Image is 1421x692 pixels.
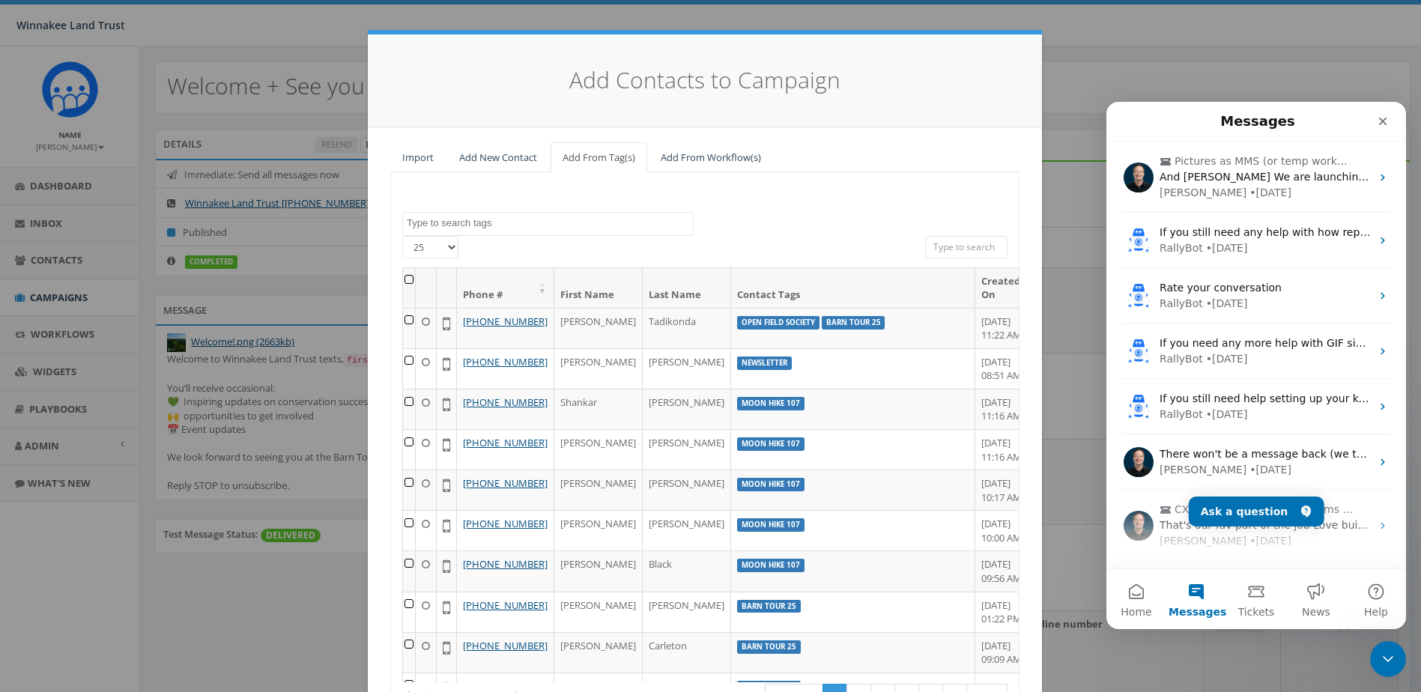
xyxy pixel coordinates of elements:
[143,83,185,99] div: • [DATE]
[53,305,97,321] div: RallyBot
[53,360,140,376] div: [PERSON_NAME]
[643,308,731,348] td: Tadikonda
[53,194,97,210] div: RallyBot
[143,360,185,376] div: • [DATE]
[554,592,643,632] td: [PERSON_NAME]
[554,268,643,308] th: First Name
[82,395,218,425] button: Ask a question
[1106,102,1406,629] iframe: Intercom live chat
[649,142,773,173] a: Add From Workflow(s)
[240,467,300,527] button: Help
[17,409,47,439] img: Profile image for James
[554,470,643,510] td: [PERSON_NAME]
[17,179,47,209] img: Profile image for RallyBot
[53,249,97,265] div: RallyBot
[390,64,1019,97] h4: Add Contacts to Campaign
[975,470,1040,510] td: [DATE] 10:17 AM
[925,236,1008,258] input: Type to search
[463,557,548,571] a: [PHONE_NUMBER]
[463,395,548,409] a: [PHONE_NUMBER]
[100,249,142,265] div: • [DATE]
[53,83,140,99] div: [PERSON_NAME]
[737,397,805,410] label: Moon Hike 107
[53,235,976,247] span: If you need any more help with GIF sizes or anything else, I'm here for you! Would you like to sh...
[457,268,554,308] th: Phone #: activate to sort column ascending
[643,348,731,389] td: [PERSON_NAME]
[196,505,224,515] span: News
[100,194,142,210] div: • [DATE]
[390,142,446,173] a: Import
[737,356,792,370] label: Newsletter
[822,316,885,330] label: Barn Tour 25
[975,348,1040,389] td: [DATE] 08:51 AM
[100,139,142,154] div: • [DATE]
[643,389,731,429] td: [PERSON_NAME]
[975,592,1040,632] td: [DATE] 01:22 PM
[643,632,731,673] td: Carleton
[17,345,47,375] img: Profile image for James
[17,124,47,154] img: Profile image for RallyBot
[554,348,643,389] td: [PERSON_NAME]
[53,139,97,154] div: RallyBot
[447,142,549,173] a: Add New Contact
[554,429,643,470] td: [PERSON_NAME]
[407,216,693,230] textarea: Search
[737,316,819,330] label: Open Field Society
[258,505,282,515] span: Help
[17,234,47,264] img: Profile image for RallyBot
[643,470,731,510] td: [PERSON_NAME]
[643,550,731,591] td: Black
[53,69,1316,81] span: And [PERSON_NAME] We are launching this soon… I’m wondering if a photo contest wouldn’t be a grea...
[554,389,643,429] td: Shankar
[554,510,643,550] td: [PERSON_NAME]
[1370,641,1406,677] iframe: Intercom live chat
[143,431,185,447] div: • [DATE]
[120,467,180,527] button: Tickets
[100,305,142,321] div: • [DATE]
[180,467,240,527] button: News
[463,639,548,652] a: [PHONE_NUMBER]
[737,518,805,532] label: Moon Hike 107
[14,505,45,515] span: Home
[463,476,548,490] a: [PHONE_NUMBER]
[53,180,175,192] span: Rate your conversation
[551,142,647,173] a: Add From Tag(s)
[53,291,1139,303] span: If you still need help setting up your keyword workflow or message sequences, I'm here to assist ...
[60,467,120,527] button: Messages
[643,429,731,470] td: [PERSON_NAME]
[53,431,140,447] div: [PERSON_NAME]
[68,400,247,416] span: CX: Two different contact forms on [DOMAIN_NAME] with the same workflow?
[643,268,731,308] th: Last Name
[463,315,548,328] a: [PHONE_NUMBER]
[975,429,1040,470] td: [DATE] 11:16 AM
[643,592,731,632] td: [PERSON_NAME]
[737,640,801,654] label: Barn Tour 25
[975,632,1040,673] td: [DATE] 09:09 AM
[463,517,548,530] a: [PHONE_NUMBER]
[975,268,1040,308] th: Created On: activate to sort column ascending
[53,124,1079,136] span: If you still need any help with how replies work in your text campaigns, I'm happy to assist! Wou...
[463,598,548,612] a: [PHONE_NUMBER]
[975,510,1040,550] td: [DATE] 10:00 AM
[731,268,975,308] th: Contact Tags
[554,308,643,348] td: [PERSON_NAME]
[463,436,548,449] a: [PHONE_NUMBER]
[132,505,169,515] span: Tickets
[737,559,805,572] label: Moon Hike 107
[737,478,805,491] label: Moon Hike 107
[737,437,805,451] label: Moon Hike 107
[554,632,643,673] td: [PERSON_NAME]
[643,510,731,550] td: [PERSON_NAME]
[737,600,801,613] label: Barn Tour 25
[62,505,120,515] span: Messages
[975,308,1040,348] td: [DATE] 11:22 AM
[975,389,1040,429] td: [DATE] 11:16 AM
[463,355,548,368] a: [PHONE_NUMBER]
[17,290,47,320] img: Profile image for RallyBot
[554,550,643,591] td: [PERSON_NAME]
[975,550,1040,591] td: [DATE] 09:56 AM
